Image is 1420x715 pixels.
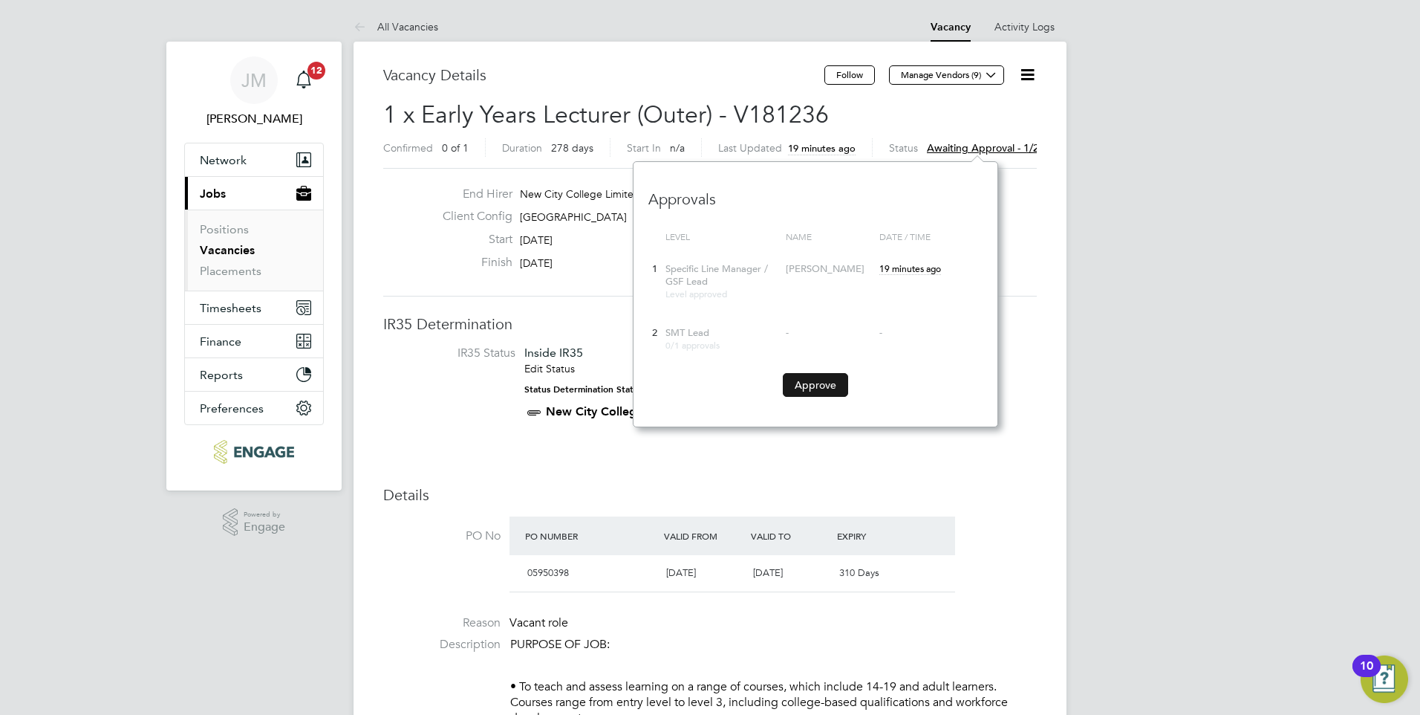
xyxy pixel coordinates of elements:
[200,187,226,201] span: Jobs
[665,339,720,351] span: 0/1 approvals
[509,615,568,630] span: Vacant role
[223,508,286,537] a: Powered byEngage
[354,20,438,33] a: All Vacancies
[214,440,293,464] img: ncclondon-logo-retina.png
[824,65,875,85] button: Follow
[927,141,1039,155] span: Awaiting approval - 1/2
[383,141,433,155] label: Confirmed
[200,264,261,278] a: Placements
[889,141,918,155] label: Status
[244,508,285,521] span: Powered by
[524,346,583,360] span: Inside IR35
[1361,656,1408,703] button: Open Resource Center, 10 new notifications
[431,209,512,224] label: Client Config
[665,288,727,300] span: Level approved
[648,175,983,209] h3: Approvals
[185,358,323,391] button: Reports
[520,233,553,247] span: [DATE]
[289,56,319,104] a: 12
[524,384,660,395] strong: Status Determination Statement
[753,566,783,579] span: [DATE]
[200,368,243,382] span: Reports
[431,232,512,247] label: Start
[185,177,323,210] button: Jobs
[184,110,324,128] span: Jacqueline Mitchell
[546,404,700,418] a: New City Colleges IR... .pdf
[200,222,249,236] a: Positions
[627,141,661,155] label: Start In
[783,373,848,397] button: Approve
[166,42,342,491] nav: Main navigation
[442,141,469,155] span: 0 of 1
[786,263,872,276] div: [PERSON_NAME]
[782,224,876,250] div: Name
[383,65,824,85] h3: Vacancy Details
[185,210,323,291] div: Jobs
[307,62,325,80] span: 12
[383,485,1037,505] h3: Details
[833,522,920,549] div: Expiry
[665,262,768,288] span: Specific Line Manager / GSF Lead
[527,566,569,579] span: 05950398
[185,392,323,424] button: Preferences
[1360,666,1373,685] div: 10
[398,346,515,361] label: IR35 Status
[200,401,264,415] span: Preferences
[383,615,501,631] label: Reason
[662,224,782,250] div: Level
[502,141,542,155] label: Duration
[788,142,856,155] span: 19 minutes ago
[786,327,872,340] div: -
[524,362,575,375] a: Edit Status
[244,521,285,534] span: Engage
[666,566,696,579] span: [DATE]
[994,20,1055,33] a: Activity Logs
[665,326,709,339] span: SMT Lead
[889,65,1004,85] button: Manage Vendors (9)
[241,71,267,90] span: JM
[521,522,660,549] div: PO Number
[879,327,979,340] div: -
[747,522,834,549] div: Valid To
[510,637,1037,653] p: PURPOSE OF JOB:
[670,141,685,155] span: n/a
[520,210,627,224] span: [GEOGRAPHIC_DATA]
[200,301,261,315] span: Timesheets
[200,334,241,349] span: Finance
[876,224,983,250] div: Date / time
[839,566,879,579] span: 310 Days
[200,153,247,167] span: Network
[551,141,593,155] span: 278 days
[660,522,747,549] div: Valid From
[184,56,324,128] a: JM[PERSON_NAME]
[185,291,323,324] button: Timesheets
[648,320,662,347] div: 2
[879,262,941,274] span: 19 minutes ago
[383,100,829,129] span: 1 x Early Years Lecturer (Outer) - V181236
[520,187,640,201] span: New City College Limited
[431,255,512,271] label: Finish
[383,528,501,544] label: PO No
[185,143,323,176] button: Network
[200,243,255,257] a: Vacancies
[184,440,324,464] a: Go to home page
[383,314,1037,334] h3: IR35 Determination
[648,256,662,283] div: 1
[185,325,323,357] button: Finance
[718,141,782,155] label: Last Updated
[383,637,501,653] label: Description
[431,187,512,202] label: End Hirer
[931,21,971,33] a: Vacancy
[520,256,553,270] span: [DATE]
